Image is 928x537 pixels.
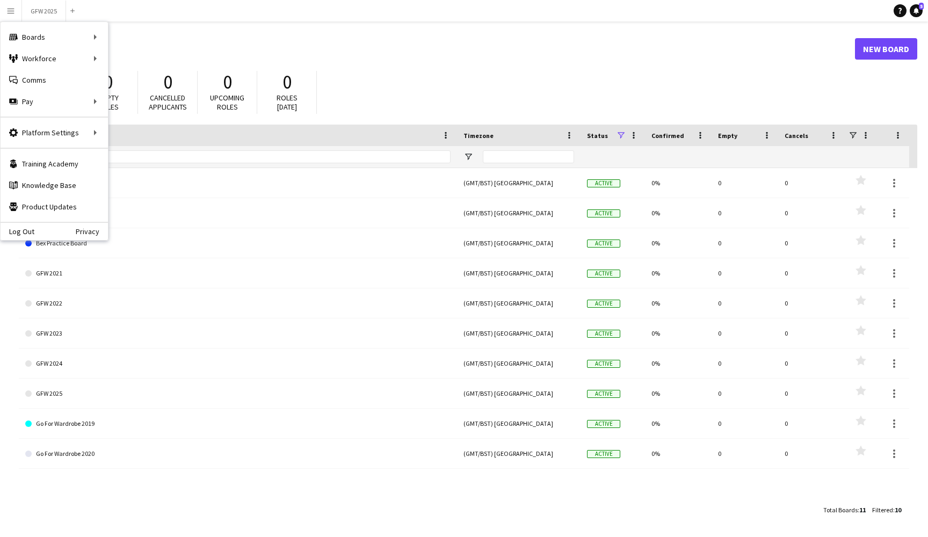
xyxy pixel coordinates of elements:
div: (GMT/BST) [GEOGRAPHIC_DATA] [457,198,581,228]
a: ALOFTS 2021 [25,198,451,228]
button: Open Filter Menu [463,152,473,162]
div: 0 [712,349,778,378]
div: 0 [778,168,845,198]
div: 0 [712,258,778,288]
div: 0% [645,318,712,348]
a: Privacy [76,227,108,236]
span: Active [587,270,620,278]
div: 0 [778,288,845,318]
span: Status [587,132,608,140]
span: Empty [718,132,737,140]
span: Active [587,240,620,248]
div: 0% [645,409,712,438]
span: Confirmed [651,132,684,140]
div: 0 [712,379,778,408]
a: GFW 2025 [25,379,451,409]
button: GFW 2025 [22,1,66,21]
div: 0 [712,228,778,258]
div: (GMT/BST) [GEOGRAPHIC_DATA] [457,409,581,438]
a: Knowledge Base [1,175,108,196]
a: GFW 2023 [25,318,451,349]
div: 0 [778,228,845,258]
div: 0 [778,379,845,408]
div: 0 [712,318,778,348]
a: Go For Wardrobe 2020 [25,439,451,469]
div: 0 [712,288,778,318]
div: : [823,499,866,520]
div: 0 [712,168,778,198]
div: 0 [778,349,845,378]
div: 0 [712,409,778,438]
div: Pay [1,91,108,112]
a: Product Updates [1,196,108,217]
div: (GMT/BST) [GEOGRAPHIC_DATA] [457,379,581,408]
a: GFW 2024 [25,349,451,379]
div: Platform Settings [1,122,108,143]
span: Active [587,360,620,368]
div: 0% [645,349,712,378]
span: Roles [DATE] [277,93,298,112]
a: Log Out [1,227,34,236]
span: 5 [919,3,924,10]
span: 0 [223,70,232,94]
span: Active [587,209,620,217]
span: Active [587,390,620,398]
a: ALOFTS 2020 [25,168,451,198]
div: 0 [778,409,845,438]
a: GFW 2022 [25,288,451,318]
span: Active [587,450,620,458]
a: Bex Practice Board [25,228,451,258]
div: 0 [778,318,845,348]
div: 0% [645,168,712,198]
div: 0% [645,379,712,408]
a: GFW 2021 [25,258,451,288]
div: 0 [712,439,778,468]
div: 0% [645,258,712,288]
div: (GMT/BST) [GEOGRAPHIC_DATA] [457,439,581,468]
div: 0% [645,288,712,318]
span: 0 [163,70,172,94]
span: Active [587,330,620,338]
span: Active [587,300,620,308]
a: Training Academy [1,153,108,175]
a: Go For Wardrobe 2019 [25,409,451,439]
div: : [872,499,901,520]
div: (GMT/BST) [GEOGRAPHIC_DATA] [457,258,581,288]
div: Workforce [1,48,108,69]
div: 0% [645,198,712,228]
span: Filtered [872,506,893,514]
span: Upcoming roles [210,93,244,112]
a: 5 [910,4,923,17]
span: Total Boards [823,506,858,514]
input: Board name Filter Input [45,150,451,163]
h1: Boards [19,41,855,57]
span: Cancelled applicants [149,93,187,112]
div: (GMT/BST) [GEOGRAPHIC_DATA] [457,288,581,318]
span: Active [587,179,620,187]
div: 0 [778,258,845,288]
div: 0% [645,228,712,258]
a: New Board [855,38,917,60]
span: 0 [282,70,292,94]
span: Active [587,420,620,428]
span: 11 [859,506,866,514]
div: 0 [778,198,845,228]
div: 0 [778,439,845,468]
div: 0 [712,198,778,228]
div: (GMT/BST) [GEOGRAPHIC_DATA] [457,349,581,378]
div: (GMT/BST) [GEOGRAPHIC_DATA] [457,168,581,198]
span: 10 [895,506,901,514]
div: (GMT/BST) [GEOGRAPHIC_DATA] [457,228,581,258]
input: Timezone Filter Input [483,150,574,163]
div: 0% [645,439,712,468]
a: Comms [1,69,108,91]
span: Cancels [785,132,808,140]
span: Timezone [463,132,494,140]
div: Boards [1,26,108,48]
div: (GMT/BST) [GEOGRAPHIC_DATA] [457,318,581,348]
